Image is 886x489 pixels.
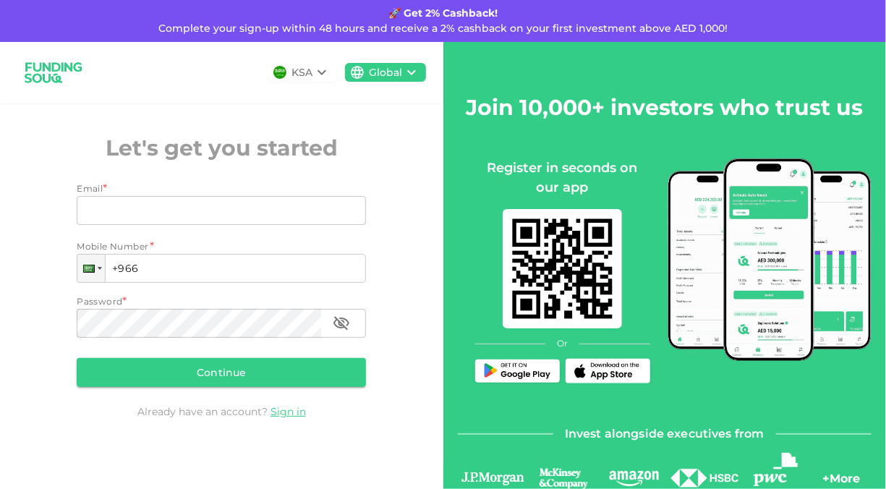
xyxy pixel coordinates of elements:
span: Invest alongside executives from [565,424,764,444]
span: Mobile Number [77,239,148,254]
img: App Store [571,362,644,380]
img: logo [607,469,661,487]
a: Sign in [271,405,306,418]
input: 1 (702) 123-4567 [77,254,366,283]
span: Complete your sign-up within 48 hours and receive a 2% cashback on your first investment above AE... [158,22,728,35]
input: password [77,309,321,338]
img: logo [670,469,741,488]
img: flag-sa.b9a346574cdc8950dd34b50780441f57.svg [273,66,286,79]
img: mobile-app [503,209,622,328]
div: Register in seconds on our app [475,158,650,197]
div: Saudi Arabia: + 966 [77,255,105,282]
span: Or [557,337,568,350]
div: Already have an account? [77,404,366,419]
img: logo [458,469,529,487]
input: email [77,196,350,225]
span: Password [77,296,122,307]
button: Continue [77,358,366,387]
div: Global [370,65,403,80]
h2: Let's get you started [77,132,366,164]
span: Email [77,183,103,194]
h2: Join 10,000+ investors who trust us [466,91,864,124]
div: KSA [292,65,313,80]
strong: 🚀 Get 2% Cashback! [388,7,498,20]
img: logo [754,453,798,486]
img: mobile-app [668,158,872,361]
img: Play Store [481,363,553,380]
img: logo [17,54,90,92]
